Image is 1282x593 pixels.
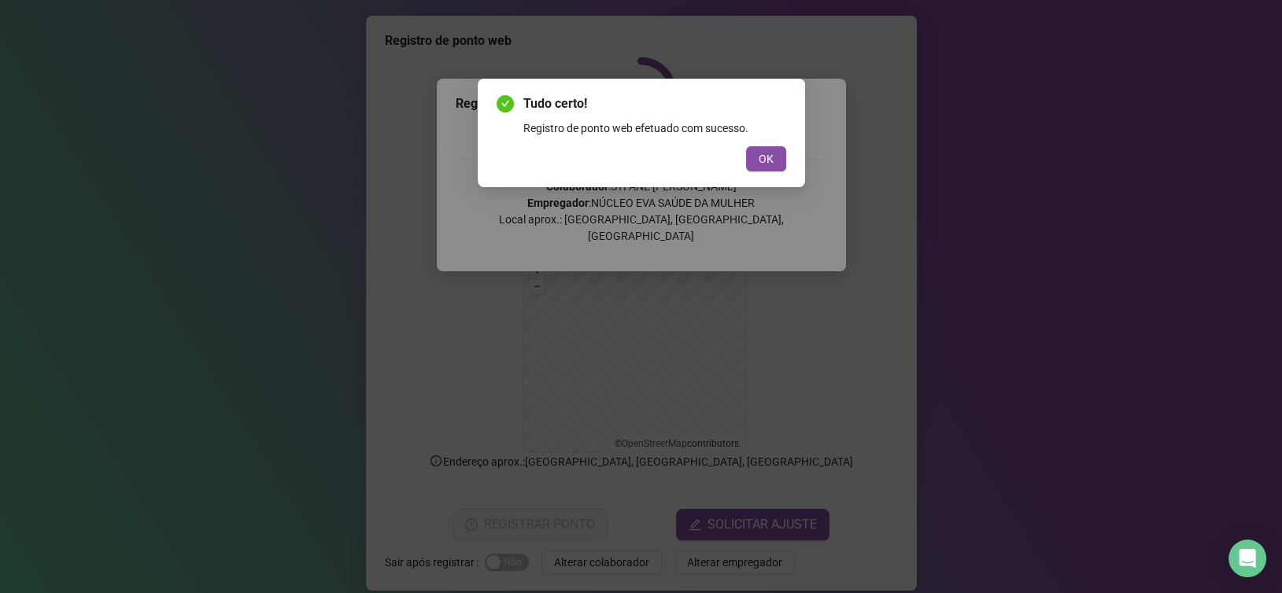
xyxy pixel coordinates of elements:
[523,94,786,113] span: Tudo certo!
[1228,540,1266,577] div: Open Intercom Messenger
[746,146,786,171] button: OK
[523,120,786,137] div: Registro de ponto web efetuado com sucesso.
[759,150,774,168] span: OK
[497,95,514,112] span: check-circle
